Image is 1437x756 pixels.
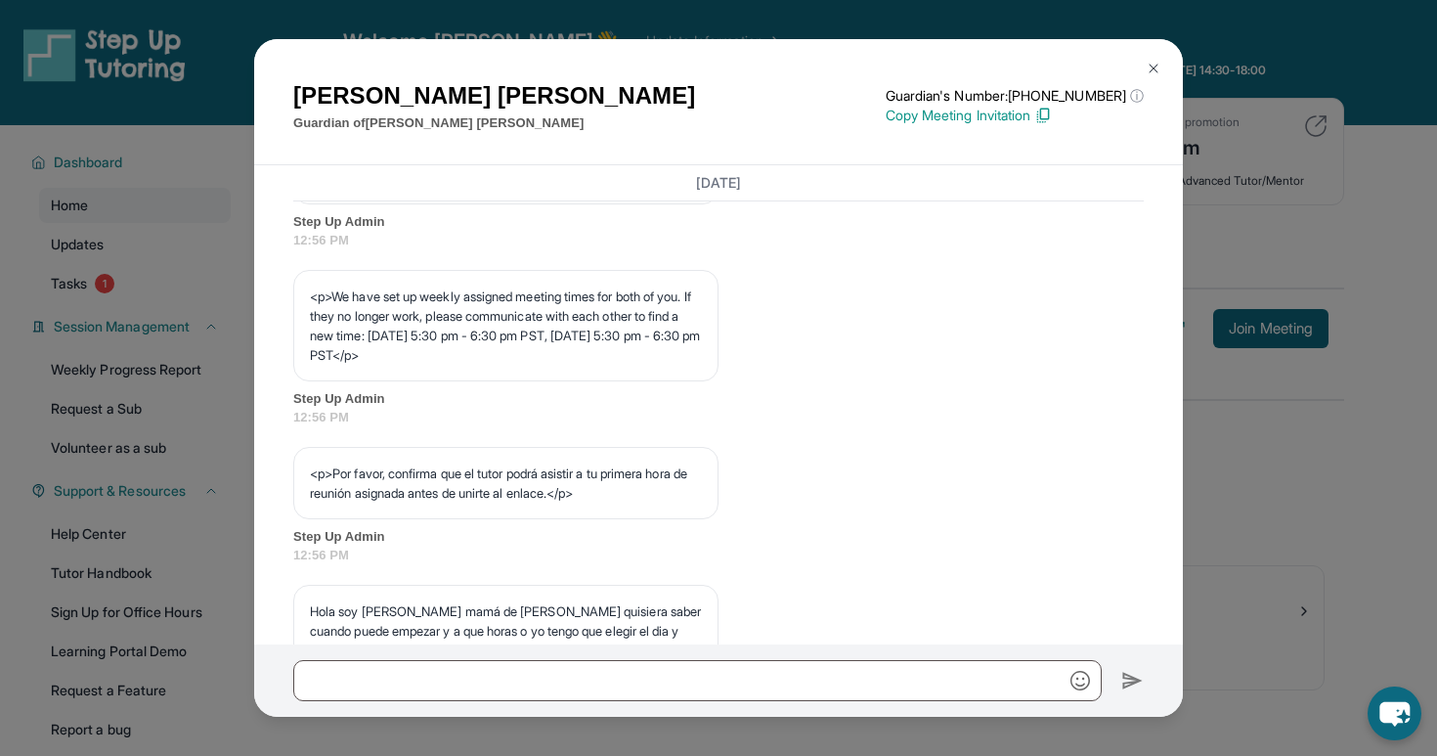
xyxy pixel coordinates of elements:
img: Copy Icon [1034,107,1052,124]
p: Copy Meeting Invitation [886,106,1144,125]
span: Step Up Admin [293,389,1144,409]
span: 12:56 PM [293,546,1144,565]
p: <p>Por favor, confirma que el tutor podrá asistir a tu primera hora de reunión asignada antes de ... [310,464,702,503]
p: <p>We have set up weekly assigned meeting times for both of you. If they no longer work, please c... [310,287,702,365]
button: chat-button [1368,687,1421,740]
h3: [DATE] [293,173,1144,193]
span: Step Up Admin [293,212,1144,232]
img: Emoji [1070,671,1090,690]
span: ⓘ [1130,86,1144,106]
img: Close Icon [1146,61,1161,76]
p: Guardian of [PERSON_NAME] [PERSON_NAME] [293,113,695,133]
span: 12:56 PM [293,408,1144,427]
p: Hola soy [PERSON_NAME] mamá de [PERSON_NAME] quisiera saber cuando puede empezar y a que horas o ... [310,601,702,660]
h1: [PERSON_NAME] [PERSON_NAME] [293,78,695,113]
p: Guardian's Number: [PHONE_NUMBER] [886,86,1144,106]
span: Step Up Admin [293,527,1144,547]
span: 12:56 PM [293,231,1144,250]
img: Send icon [1121,669,1144,692]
